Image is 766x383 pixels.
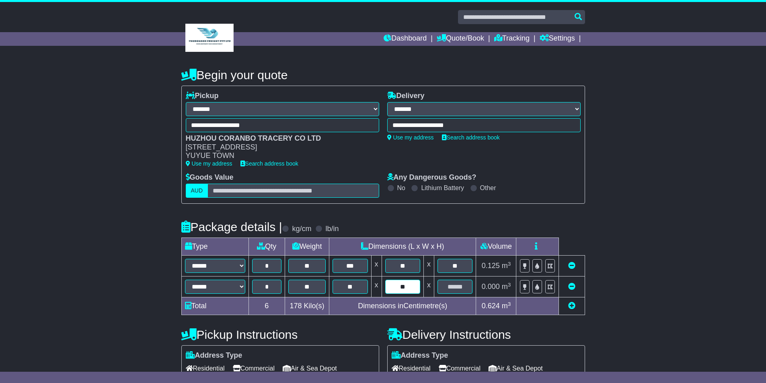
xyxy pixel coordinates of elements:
[387,328,585,341] h4: Delivery Instructions
[502,302,511,310] span: m
[568,283,575,291] a: Remove this item
[329,297,476,315] td: Dimensions in Centimetre(s)
[186,143,371,152] div: [STREET_ADDRESS]
[482,262,500,270] span: 0.125
[292,225,311,233] label: kg/cm
[476,238,516,256] td: Volume
[508,282,511,288] sup: 3
[392,351,448,360] label: Address Type
[508,301,511,307] sup: 3
[437,32,484,46] a: Quote/Book
[423,256,434,276] td: x
[181,68,585,82] h4: Begin your quote
[186,184,208,198] label: AUD
[540,32,575,46] a: Settings
[233,362,275,375] span: Commercial
[329,238,476,256] td: Dimensions (L x W x H)
[181,220,282,233] h4: Package details |
[482,302,500,310] span: 0.624
[568,302,575,310] a: Add new item
[186,152,371,160] div: YUYUE TOWN
[186,173,234,182] label: Goods Value
[186,351,242,360] label: Address Type
[489,362,543,375] span: Air & Sea Depot
[421,184,464,192] label: Lithium Battery
[423,276,434,297] td: x
[371,276,382,297] td: x
[181,328,379,341] h4: Pickup Instructions
[494,32,530,46] a: Tracking
[371,256,382,276] td: x
[186,92,219,100] label: Pickup
[248,238,285,256] td: Qty
[285,297,329,315] td: Kilo(s)
[502,262,511,270] span: m
[240,160,298,167] a: Search address book
[290,302,302,310] span: 178
[397,184,405,192] label: No
[387,134,434,141] a: Use my address
[186,160,232,167] a: Use my address
[186,362,225,375] span: Residential
[482,283,500,291] span: 0.000
[387,173,476,182] label: Any Dangerous Goods?
[568,262,575,270] a: Remove this item
[508,261,511,267] sup: 3
[248,297,285,315] td: 6
[186,134,371,143] div: HUZHOU CORANBO TRACERY CO LTD
[384,32,427,46] a: Dashboard
[502,283,511,291] span: m
[480,184,496,192] label: Other
[285,238,329,256] td: Weight
[283,362,337,375] span: Air & Sea Depot
[325,225,339,233] label: lb/in
[387,92,425,100] label: Delivery
[442,134,500,141] a: Search address book
[181,297,248,315] td: Total
[439,362,481,375] span: Commercial
[392,362,431,375] span: Residential
[181,238,248,256] td: Type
